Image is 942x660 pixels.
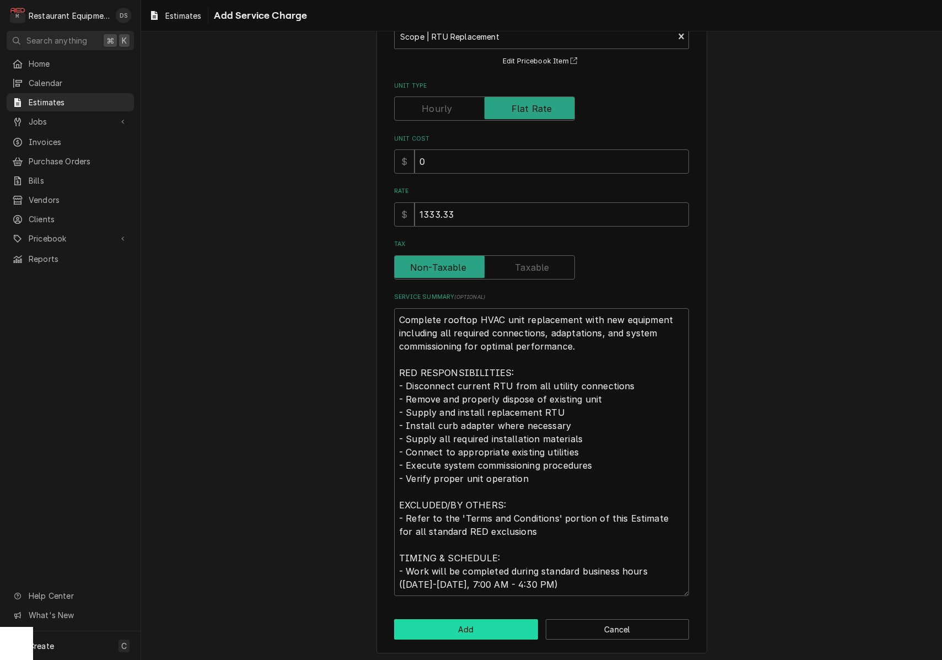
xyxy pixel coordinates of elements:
[7,31,134,50] button: Search anything⌘K
[7,191,134,209] a: Vendors
[29,155,128,167] span: Purchase Orders
[454,294,485,300] span: ( optional )
[29,194,128,206] span: Vendors
[394,619,689,640] div: Button Group
[7,93,134,111] a: Estimates
[394,308,689,596] textarea: Complete rooftop HVAC unit replacement with new equipment including all required connections, ada...
[121,640,127,652] span: C
[29,233,112,244] span: Pricebook
[7,171,134,190] a: Bills
[394,619,689,640] div: Button Group Row
[29,253,128,265] span: Reports
[394,187,689,196] label: Rate
[394,202,415,227] div: $
[394,293,689,595] div: Service Summary
[29,116,112,127] span: Jobs
[10,8,25,23] div: Restaurant Equipment Diagnostics's Avatar
[29,58,128,69] span: Home
[29,96,128,108] span: Estimates
[29,77,128,89] span: Calendar
[394,149,415,174] div: $
[394,187,689,226] div: [object Object]
[29,641,54,651] span: Create
[7,250,134,268] a: Reports
[7,587,134,605] a: Go to Help Center
[29,590,127,602] span: Help Center
[116,8,131,23] div: DS
[7,210,134,228] a: Clients
[29,213,128,225] span: Clients
[7,229,134,248] a: Go to Pricebook
[116,8,131,23] div: Derek Stewart's Avatar
[7,133,134,151] a: Invoices
[7,152,134,170] a: Purchase Orders
[394,82,689,90] label: Unit Type
[394,240,689,249] label: Tax
[394,619,538,640] button: Add
[546,619,690,640] button: Cancel
[10,8,25,23] div: R
[394,293,689,302] label: Service Summary
[165,10,201,22] span: Estimates
[26,35,87,46] span: Search anything
[29,10,110,22] div: Restaurant Equipment Diagnostics
[7,55,134,73] a: Home
[29,136,128,148] span: Invoices
[501,55,583,68] button: Edit Pricebook Item
[394,13,689,68] div: Short Description
[7,74,134,92] a: Calendar
[394,240,689,279] div: Tax
[394,135,689,174] div: Unit Cost
[144,7,206,25] a: Estimates
[29,175,128,186] span: Bills
[122,35,127,46] span: K
[29,609,127,621] span: What's New
[7,606,134,624] a: Go to What's New
[211,8,307,23] span: Add Service Charge
[7,112,134,131] a: Go to Jobs
[106,35,114,46] span: ⌘
[394,82,689,121] div: Unit Type
[394,135,689,143] label: Unit Cost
